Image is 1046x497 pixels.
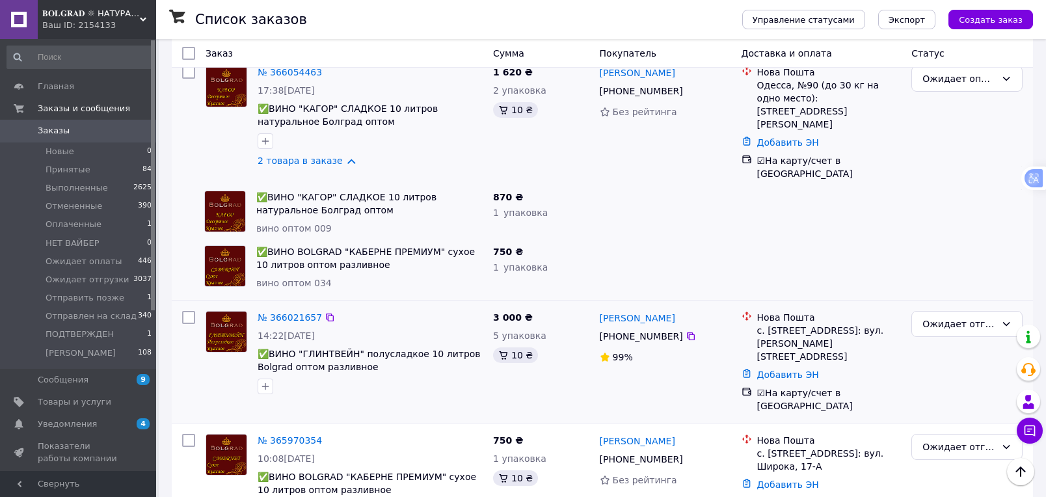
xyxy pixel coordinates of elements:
[493,347,538,363] div: 10 ₴
[922,72,996,86] div: Ожидает оплаты
[147,292,152,304] span: 1
[38,125,70,137] span: Заказы
[613,475,677,485] span: Без рейтинга
[38,396,111,408] span: Товары и услуги
[948,10,1033,29] button: Создать заказ
[205,191,245,232] img: Фото товару
[46,164,90,176] span: Принятые
[42,20,156,31] div: Ваш ID: 2154133
[46,237,100,249] span: НЕТ ВАЙБЕР
[613,352,633,362] span: 99%
[206,311,247,353] a: Фото товару
[757,79,902,131] div: Одесса, №90 (до 30 кг на одно место): [STREET_ADDRESS][PERSON_NAME]
[38,81,74,92] span: Главная
[493,453,546,464] span: 1 упаковка
[38,418,97,430] span: Уведомления
[600,48,657,59] span: Покупатель
[911,48,945,59] span: Статус
[757,324,902,363] div: с. [STREET_ADDRESS]: вул. [PERSON_NAME][STREET_ADDRESS]
[493,192,523,202] span: 870 ₴
[757,66,902,79] div: Нова Пошта
[206,312,247,352] img: Фото товару
[757,434,902,447] div: Нова Пошта
[1017,418,1043,444] button: Чат с покупателем
[959,15,1023,25] span: Создать заказ
[493,208,548,218] span: 1 упаковка
[147,329,152,340] span: 1
[493,330,546,341] span: 5 упаковка
[256,192,436,215] a: ✅ВИНО "КАГОР" СЛАДКОЕ 10 литров натуральное Болград оптом
[46,256,122,267] span: Ожидает оплаты
[206,434,247,476] a: Фото товару
[38,103,130,114] span: Заказы и сообщения
[258,312,322,323] a: № 366021657
[7,46,153,69] input: Поиск
[258,103,438,127] a: ✅ВИНО "КАГОР" СЛАДКОЕ 10 литров натуральное Болград оптом
[600,312,675,325] a: [PERSON_NAME]
[258,435,322,446] a: № 365970354
[935,14,1033,24] a: Создать заказ
[137,374,150,385] span: 9
[922,317,996,331] div: Ожидает отгрузки
[256,223,332,234] span: вино оптом 009
[597,327,686,345] div: [PHONE_NUMBER]
[878,10,935,29] button: Экспорт
[46,146,74,157] span: Новые
[493,247,523,257] span: 750 ₴
[493,435,523,446] span: 750 ₴
[600,435,675,448] a: [PERSON_NAME]
[493,85,546,96] span: 2 упаковка
[613,107,677,117] span: Без рейтинга
[46,274,129,286] span: Ожидает отгрузки
[206,66,247,107] img: Фото товару
[195,12,307,27] h1: Список заказов
[46,219,101,230] span: Оплаченные
[46,347,116,359] span: [PERSON_NAME]
[493,262,548,273] span: 1 упаковка
[600,66,675,79] a: [PERSON_NAME]
[138,200,152,212] span: 390
[742,48,832,59] span: Доставка и оплата
[753,15,855,25] span: Управление статусами
[256,278,332,288] span: вино оптом 034
[46,182,108,194] span: Выполненные
[38,374,88,386] span: Сообщения
[137,418,150,429] span: 4
[206,435,247,475] img: Фото товару
[147,237,152,249] span: 0
[258,85,315,96] span: 17:38[DATE]
[757,447,902,473] div: с. [STREET_ADDRESS]: вул. Широка, 17-А
[38,440,120,464] span: Показатели работы компании
[258,472,476,495] a: ✅ВИНО BOLGRAD "КАБЕРНЕ ПРЕМИУМ" сухое 10 литров оптом разливное
[42,8,140,20] span: 𝐁𝐎𝐋𝐆𝐑𝐀𝐃 ☼ НАТУРАЛЬНОЕ РАЗЛИВНОЕ ВИНО ОТ ПРОИЗВОДИТЕЛЯ ПО 10 ЛИТРОВ
[142,164,152,176] span: 84
[258,155,343,166] a: 2 товара в заказе
[757,154,902,180] div: ☑На карту/счет в [GEOGRAPHIC_DATA]
[205,246,245,286] img: Фото товару
[1007,458,1034,485] button: Наверх
[46,329,114,340] span: ПОДТВЕРЖДЕН
[138,310,152,322] span: 340
[757,386,902,412] div: ☑На карту/счет в [GEOGRAPHIC_DATA]
[46,292,124,304] span: Отправить позже
[258,349,481,372] a: ✅ВИНО "ГЛИНТВЕЙН" полусладкое 10 литров Bolgrad оптом разливное
[757,311,902,324] div: Нова Пошта
[133,274,152,286] span: 3037
[597,450,686,468] div: [PHONE_NUMBER]
[147,219,152,230] span: 1
[138,256,152,267] span: 446
[493,470,538,486] div: 10 ₴
[742,10,865,29] button: Управление статусами
[258,67,322,77] a: № 366054463
[206,48,233,59] span: Заказ
[46,200,102,212] span: Отмененные
[258,330,315,341] span: 14:22[DATE]
[597,82,686,100] div: [PHONE_NUMBER]
[757,369,819,380] a: Добавить ЭН
[757,479,819,490] a: Добавить ЭН
[922,440,996,454] div: Ожидает отгрузки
